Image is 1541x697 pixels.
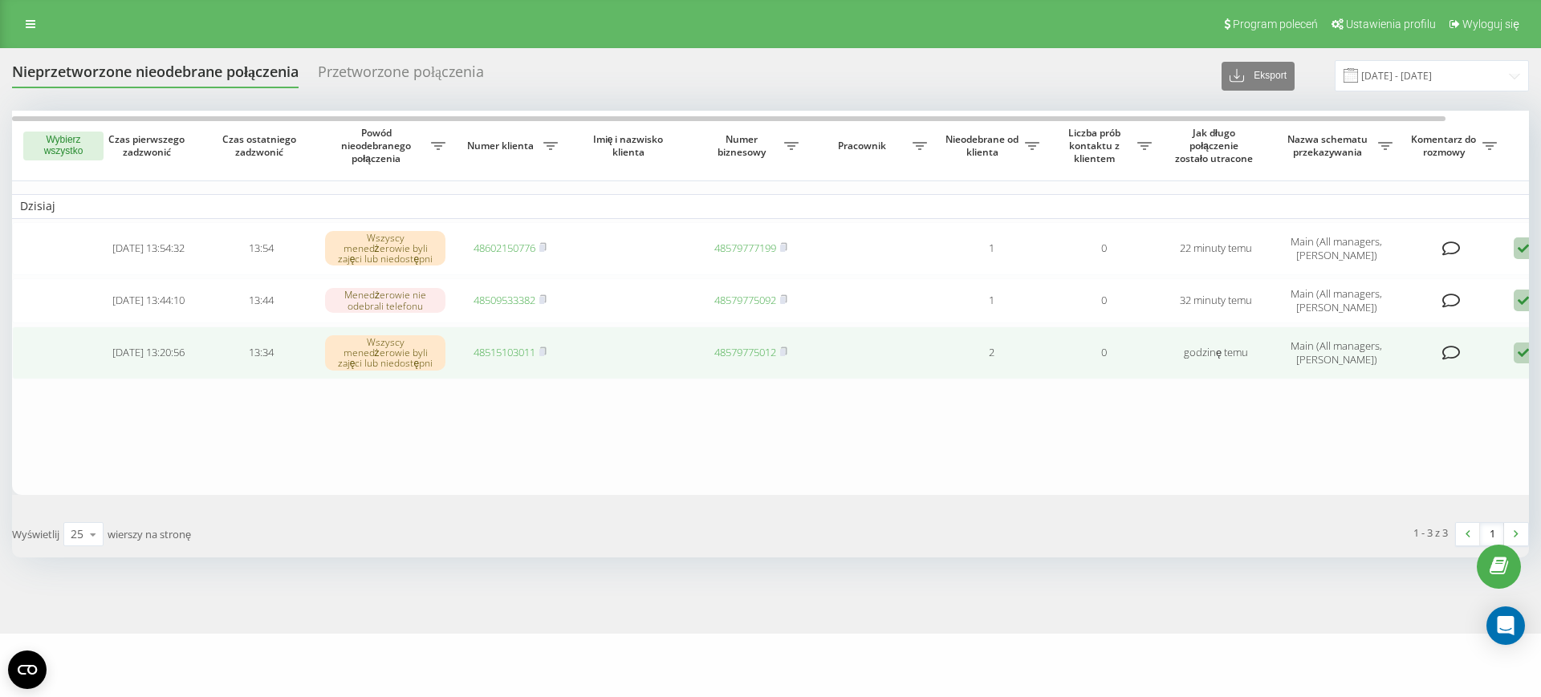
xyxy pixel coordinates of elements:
[714,345,776,359] a: 48579775012
[92,222,205,275] td: [DATE] 13:54:32
[1346,18,1436,30] span: Ustawienia profilu
[92,326,205,379] td: [DATE] 13:20:56
[1173,127,1259,164] span: Jak długo połączenie zostało utracone
[1280,133,1378,158] span: Nazwa schematu przekazywania
[23,132,104,160] button: Wybierz wszystko
[943,133,1025,158] span: Nieodebrane od klienta
[1160,278,1272,323] td: 32 minuty temu
[318,63,484,88] div: Przetworzone połączenia
[1055,127,1137,164] span: Liczba prób kontaktu z klientem
[1047,326,1160,379] td: 0
[474,345,535,359] a: 48515103011
[1272,326,1401,379] td: Main (All managers, [PERSON_NAME])
[325,335,445,371] div: Wszyscy menedżerowie byli zajęci lub niedostępni
[108,527,191,541] span: wierszy na stronę
[1233,18,1318,30] span: Program poleceń
[702,133,784,158] span: Numer biznesowy
[218,133,304,158] span: Czas ostatniego zadzwonić
[92,278,205,323] td: [DATE] 13:44:10
[12,527,59,541] span: Wyświetlij
[935,278,1047,323] td: 1
[71,526,83,542] div: 25
[205,222,317,275] td: 13:54
[1047,278,1160,323] td: 0
[205,326,317,379] td: 13:34
[474,293,535,307] a: 48509533382
[325,288,445,312] div: Menedżerowie nie odebrali telefonu
[1160,326,1272,379] td: godzinę temu
[12,63,299,88] div: Nieprzetworzone nieodebrane połączenia
[8,650,47,689] button: Open CMP widget
[1272,222,1401,275] td: Main (All managers, [PERSON_NAME])
[325,127,431,164] span: Powód nieodebranego połączenia
[461,140,543,152] span: Numer klienta
[325,231,445,266] div: Wszyscy menedżerowie byli zajęci lub niedostępni
[1486,606,1525,645] div: Open Intercom Messenger
[1272,278,1401,323] td: Main (All managers, [PERSON_NAME])
[714,293,776,307] a: 48579775092
[205,278,317,323] td: 13:44
[1160,222,1272,275] td: 22 minuty temu
[935,222,1047,275] td: 1
[1222,62,1295,91] button: Eksport
[1462,18,1519,30] span: Wyloguj się
[1413,525,1448,541] div: 1 - 3 z 3
[815,140,913,152] span: Pracownik
[1480,523,1504,545] a: 1
[935,326,1047,379] td: 2
[1409,133,1482,158] span: Komentarz do rozmowy
[105,133,192,158] span: Czas pierwszego zadzwonić
[1047,222,1160,275] td: 0
[714,241,776,255] a: 48579777199
[579,133,681,158] span: Imię i nazwisko klienta
[474,241,535,255] a: 48602150776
